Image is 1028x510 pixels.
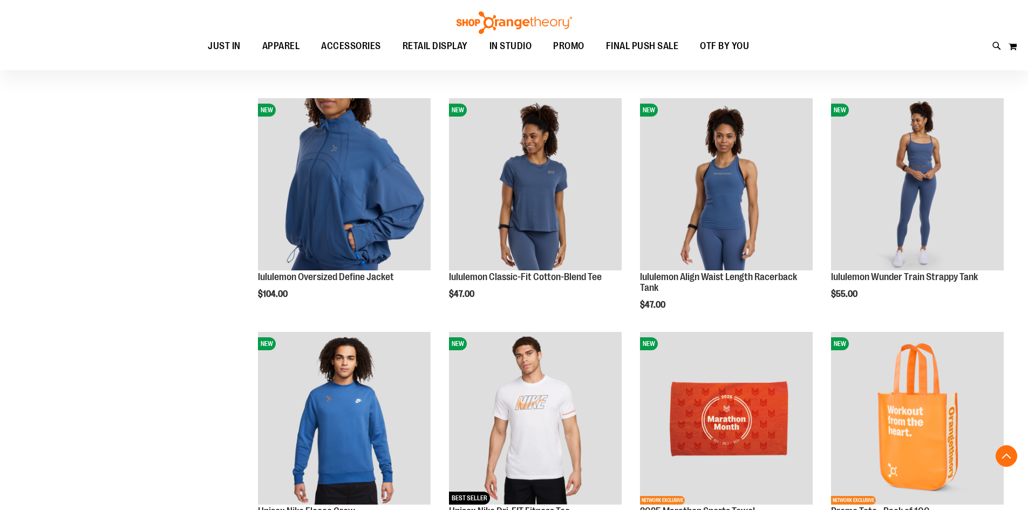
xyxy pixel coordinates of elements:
span: $55.00 [831,289,859,299]
a: lululemon Oversized Define Jacket [258,271,394,282]
span: NEW [640,104,658,117]
span: RETAIL DISPLAY [403,34,468,58]
img: Unisex Nike Fleece Crew [258,332,431,505]
span: $47.00 [640,300,667,310]
a: lululemon Wunder Train Strappy Tank [831,271,978,282]
div: product [826,93,1009,327]
span: NETWORK EXCLUSIVE [640,496,685,505]
a: JUST IN [197,34,251,58]
a: PROMO [542,34,595,59]
span: FINAL PUSH SALE [606,34,679,58]
a: Promo Tote - Pack of 100NEWNETWORK EXCLUSIVE [831,332,1004,506]
img: lululemon Oversized Define Jacket [258,98,431,271]
span: NETWORK EXCLUSIVE [831,496,876,505]
a: 2025 Marathon Sports TowelNEWNETWORK EXCLUSIVE [640,332,813,506]
a: lululemon Classic-Fit Cotton-Blend Tee [449,271,602,282]
img: lululemon Wunder Train Strappy Tank [831,98,1004,271]
span: APPAREL [262,34,300,58]
span: OTF BY YOU [700,34,749,58]
span: ACCESSORIES [321,34,381,58]
span: NEW [258,337,276,350]
a: lululemon Align Waist Length Racerback Tank [640,271,797,293]
a: lululemon Oversized Define JacketNEW [258,98,431,273]
img: Unisex Nike Dri-FIT Fitness Tee [449,332,622,505]
span: $47.00 [449,289,476,299]
span: IN STUDIO [489,34,532,58]
a: lululemon Wunder Train Strappy TankNEW [831,98,1004,273]
img: lululemon Align Waist Length Racerback Tank [640,98,813,271]
a: FINAL PUSH SALE [595,34,690,59]
a: Unisex Nike Fleece CrewNEW [258,332,431,506]
a: OTF BY YOU [689,34,760,59]
div: product [444,93,627,327]
span: PROMO [553,34,584,58]
a: ACCESSORIES [310,34,392,59]
button: Back To Top [996,445,1017,467]
span: NEW [831,337,849,350]
span: NEW [640,337,658,350]
img: Promo Tote - Pack of 100 [831,332,1004,505]
span: BEST SELLER [449,492,490,505]
a: Unisex Nike Dri-FIT Fitness TeeNEWBEST SELLER [449,332,622,506]
a: APPAREL [251,34,311,59]
span: JUST IN [208,34,241,58]
img: 2025 Marathon Sports Towel [640,332,813,505]
span: NEW [831,104,849,117]
img: lululemon Classic-Fit Cotton-Blend Tee [449,98,622,271]
span: NEW [449,337,467,350]
span: NEW [449,104,467,117]
span: $104.00 [258,289,289,299]
a: lululemon Align Waist Length Racerback TankNEW [640,98,813,273]
a: RETAIL DISPLAY [392,34,479,59]
span: NEW [258,104,276,117]
img: Shop Orangetheory [455,11,574,34]
a: lululemon Classic-Fit Cotton-Blend TeeNEW [449,98,622,273]
a: IN STUDIO [479,34,543,59]
div: product [635,93,818,337]
div: product [253,93,436,327]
